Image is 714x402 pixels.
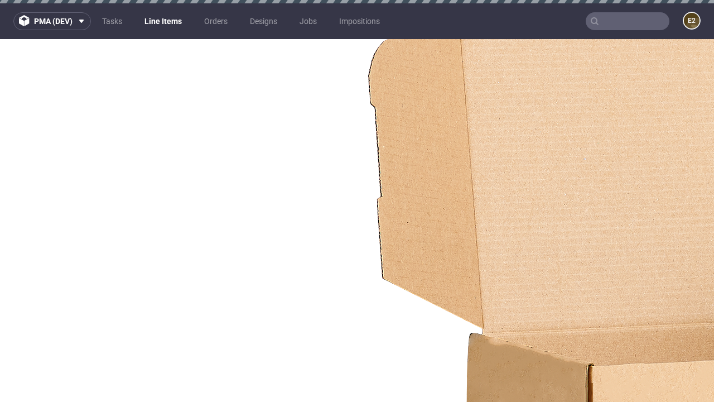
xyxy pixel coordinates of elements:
span: pma (dev) [34,17,73,25]
a: Jobs [293,12,324,30]
a: Line Items [138,12,189,30]
button: pma (dev) [13,12,91,30]
figcaption: e2 [684,13,699,28]
a: Tasks [95,12,129,30]
a: Impositions [332,12,387,30]
a: Designs [243,12,284,30]
a: Orders [197,12,234,30]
